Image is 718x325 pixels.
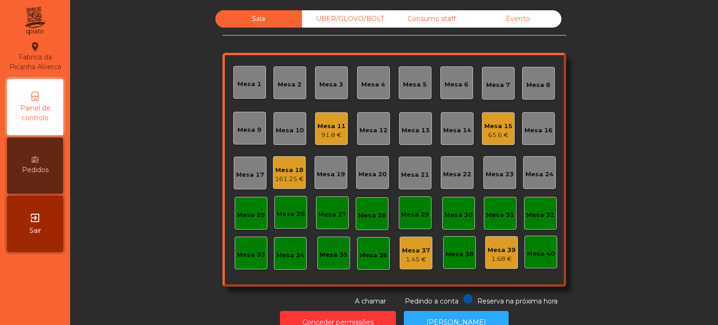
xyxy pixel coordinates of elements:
[317,122,345,131] div: Mesa 11
[237,79,261,89] div: Mesa 1
[526,210,554,220] div: Mesa 32
[486,210,514,220] div: Mesa 31
[527,249,555,259] div: Mesa 40
[359,251,388,260] div: Mesa 36
[402,246,430,255] div: Mesa 37
[277,209,305,219] div: Mesa 26
[276,251,304,260] div: Mesa 34
[237,210,265,220] div: Mesa 25
[524,126,553,135] div: Mesa 16
[317,130,345,140] div: 91.8 €
[275,166,304,175] div: Mesa 18
[477,297,558,305] span: Reserva na próxima hora
[403,80,427,89] div: Mesa 5
[302,10,388,28] div: UBER/GLOVO/BOLT
[355,297,386,305] span: A chamar
[445,250,474,259] div: Mesa 38
[443,170,471,179] div: Mesa 22
[23,5,46,37] img: qpiato
[445,210,473,220] div: Mesa 30
[237,125,261,135] div: Mesa 9
[526,80,550,90] div: Mesa 8
[318,210,346,219] div: Mesa 27
[236,170,264,180] div: Mesa 17
[359,170,387,179] div: Mesa 20
[7,41,63,72] div: Fabrica da Picanha Alverca
[278,80,302,89] div: Mesa 2
[443,126,471,135] div: Mesa 14
[320,250,348,260] div: Mesa 35
[405,297,459,305] span: Pedindo a conta
[276,126,304,135] div: Mesa 10
[525,170,553,179] div: Mesa 24
[237,250,265,260] div: Mesa 33
[9,103,61,123] span: Painel de controlo
[317,170,345,179] div: Mesa 19
[488,246,516,255] div: Mesa 39
[29,212,41,224] i: exit_to_app
[275,174,304,184] div: 161.25 €
[488,254,516,264] div: 1.68 €
[484,122,512,131] div: Mesa 15
[401,210,429,219] div: Mesa 29
[215,10,302,28] div: Sala
[486,170,514,179] div: Mesa 23
[402,255,430,264] div: 1.45 €
[484,130,512,140] div: 65.6 €
[402,126,430,135] div: Mesa 13
[445,80,468,89] div: Mesa 6
[319,80,343,89] div: Mesa 3
[486,80,510,90] div: Mesa 7
[388,10,475,28] div: Consumo staff
[29,41,41,52] i: location_on
[29,226,41,236] span: Sair
[22,165,49,175] span: Pedidos
[359,126,388,135] div: Mesa 12
[475,10,561,28] div: Evento
[358,211,386,220] div: Mesa 28
[401,170,429,180] div: Mesa 21
[361,80,385,89] div: Mesa 4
